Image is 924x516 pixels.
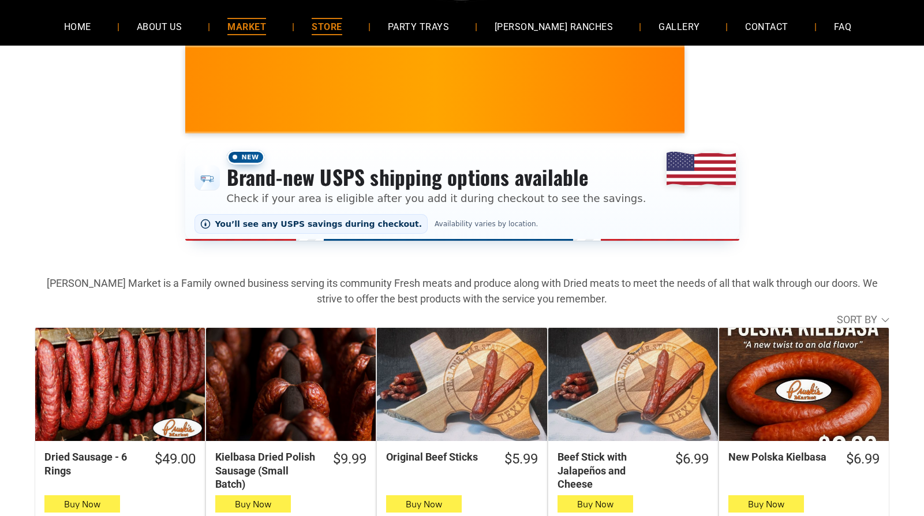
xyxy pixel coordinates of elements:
a: $6.99New Polska Kielbasa [719,450,889,468]
strong: [PERSON_NAME] Market is a Family owned business serving its community Fresh meats and produce alo... [47,277,878,305]
span: New [227,150,265,164]
a: $6.99Beef Stick with Jalapeños and Cheese [548,450,718,491]
div: $5.99 [504,450,538,468]
span: Buy Now [64,499,100,510]
span: Buy Now [748,499,784,510]
button: Buy Now [558,495,633,513]
button: Buy Now [44,495,120,513]
div: $49.00 [155,450,196,468]
div: Original Beef Sticks [386,450,489,463]
div: Shipping options announcement [185,143,739,241]
span: [PERSON_NAME] MARKET [627,98,854,116]
a: STORE [294,11,359,42]
span: Buy Now [235,499,271,510]
span: You’ll see any USPS savings during checkout. [215,219,422,229]
a: $9.99Kielbasa Dried Polish Sausage (Small Batch) [206,450,376,491]
button: Buy Now [386,495,462,513]
a: [PERSON_NAME] RANCHES [477,11,630,42]
a: Dried Sausage - 6 Rings [35,328,205,441]
a: GALLERY [641,11,717,42]
a: FAQ [817,11,869,42]
div: Dried Sausage - 6 Rings [44,450,140,477]
a: New Polska Kielbasa [719,328,889,441]
div: Beef Stick with Jalapeños and Cheese [558,450,660,491]
p: Check if your area is eligible after you add it during checkout to see the savings. [227,190,646,206]
a: Kielbasa Dried Polish Sausage (Small Batch) [206,328,376,441]
button: Buy Now [215,495,291,513]
span: Buy Now [577,499,613,510]
a: ABOUT US [119,11,200,42]
a: $49.00Dried Sausage - 6 Rings [35,450,205,477]
h3: Brand-new USPS shipping options available [227,164,646,190]
a: CONTACT [728,11,805,42]
div: $6.99 [846,450,880,468]
div: New Polska Kielbasa [728,450,831,463]
span: Buy Now [406,499,442,510]
a: Beef Stick with Jalapeños and Cheese [548,328,718,441]
a: PARTY TRAYS [371,11,466,42]
span: Availability varies by location. [432,220,540,228]
a: MARKET [210,11,283,42]
button: Buy Now [728,495,804,513]
div: $6.99 [675,450,709,468]
a: HOME [47,11,109,42]
a: $5.99Original Beef Sticks [377,450,547,468]
div: Kielbasa Dried Polish Sausage (Small Batch) [215,450,318,491]
span: MARKET [227,18,266,35]
div: $9.99 [333,450,366,468]
a: Original Beef Sticks [377,328,547,441]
